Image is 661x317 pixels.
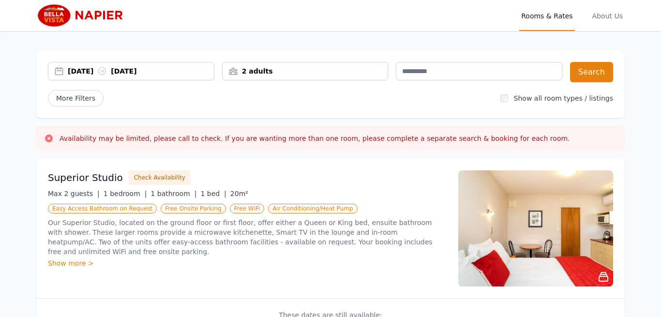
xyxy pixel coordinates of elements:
button: Check Availability [129,170,191,185]
span: 1 bedroom | [104,190,147,197]
span: Free WiFi [230,204,265,213]
span: 1 bathroom | [150,190,196,197]
span: Free Onsite Parking [161,204,225,213]
p: Our Superior Studio, located on the ground floor or first floor, offer either a Queen or King bed... [48,218,447,257]
div: 2 adults [223,66,388,76]
span: 20m² [230,190,248,197]
span: More Filters [48,90,104,106]
div: [DATE] [DATE] [68,66,214,76]
h3: Superior Studio [48,171,123,184]
span: 1 bed | [200,190,226,197]
label: Show all room types / listings [514,94,613,102]
img: Bella Vista Napier [36,4,129,27]
div: Show more > [48,258,447,268]
h3: Availability may be limited, please call to check. If you are wanting more than one room, please ... [60,134,570,143]
span: Easy Access Bathroom on Request [48,204,157,213]
span: Air Conditioning/Heat Pump [268,204,357,213]
span: Max 2 guests | [48,190,100,197]
button: Search [570,62,613,82]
